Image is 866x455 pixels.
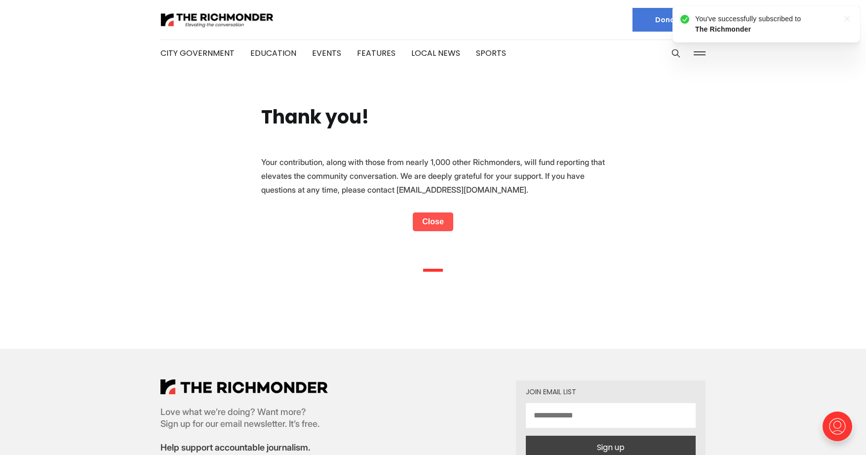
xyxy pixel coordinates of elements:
[526,388,696,395] div: Join email list
[261,155,605,197] p: Your contribution, along with those from nearly 1,000 other Richmonders, will fund reporting that...
[312,47,341,59] a: Events
[160,379,328,394] img: The Richmonder Logo
[261,107,369,127] h1: Thank you!
[67,25,122,33] strong: The Richmonder
[160,442,328,454] p: Help support accountable journalism.
[357,47,395,59] a: Features
[413,212,453,231] a: Close
[67,14,205,35] p: You've successfully subscribed to
[160,47,235,59] a: City Government
[411,47,460,59] a: Local News
[160,11,274,29] img: The Richmonder
[814,407,866,455] iframe: portal-trigger
[160,406,328,430] p: Love what we’re doing? Want more? Sign up for our email newsletter. It’s free.
[250,47,296,59] a: Education
[476,47,506,59] a: Sports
